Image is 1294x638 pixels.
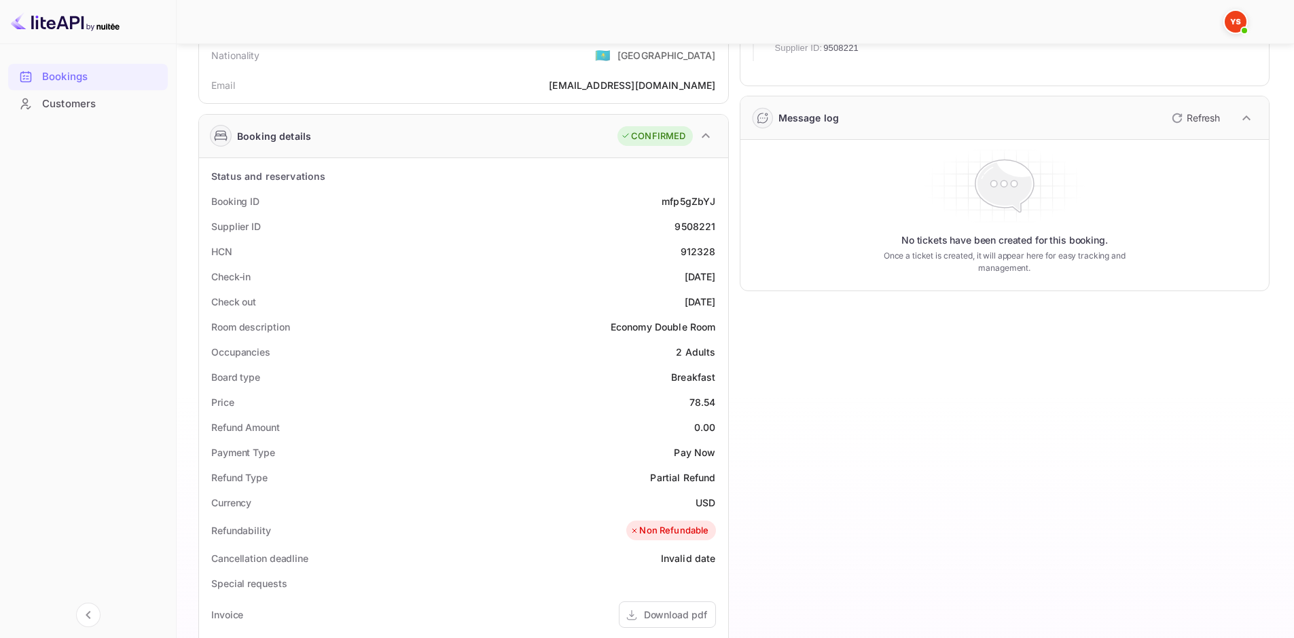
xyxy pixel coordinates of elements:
[11,11,120,33] img: LiteAPI logo
[696,495,715,510] div: USD
[685,269,716,284] div: [DATE]
[617,48,716,62] div: [GEOGRAPHIC_DATA]
[661,551,716,565] div: Invalid date
[211,219,261,233] div: Supplier ID
[211,345,270,359] div: Occupancies
[674,445,715,459] div: Pay Now
[76,603,101,627] button: Collapse navigation
[211,269,251,284] div: Check-in
[237,129,311,143] div: Booking details
[211,523,271,538] div: Refundability
[8,64,168,90] div: Bookings
[211,370,260,384] div: Board type
[211,194,259,208] div: Booking ID
[1187,111,1220,125] p: Refresh
[211,78,235,92] div: Email
[676,345,715,359] div: 2 Adults
[211,470,268,485] div: Refund Type
[650,470,715,485] div: Partial Refund
[8,64,168,89] a: Bookings
[595,43,611,67] span: United States
[681,244,716,259] div: 912328
[8,91,168,116] a: Customers
[778,111,840,125] div: Message log
[644,607,707,622] div: Download pdf
[42,69,161,85] div: Bookings
[694,420,716,434] div: 0.00
[42,96,161,112] div: Customers
[671,370,715,384] div: Breakfast
[901,233,1108,247] p: No tickets have been created for this booking.
[211,395,234,409] div: Price
[1164,107,1225,129] button: Refresh
[211,48,260,62] div: Nationality
[823,41,859,55] span: 9508221
[662,194,715,208] div: mfp5gZbYJ
[549,78,715,92] div: [EMAIL_ADDRESS][DOMAIN_NAME]
[862,250,1147,274] p: Once a ticket is created, it will appear here for easy tracking and management.
[211,320,289,334] div: Room description
[775,41,823,55] span: Supplier ID:
[211,295,256,309] div: Check out
[675,219,715,233] div: 9508221
[1225,11,1246,33] img: Yandex Support
[611,320,716,334] div: Economy Double Room
[211,576,287,590] div: Special requests
[211,420,280,434] div: Refund Amount
[211,169,325,183] div: Status and reservations
[621,130,685,143] div: CONFIRMED
[211,607,243,622] div: Invoice
[8,91,168,117] div: Customers
[685,295,716,309] div: [DATE]
[630,524,708,538] div: Non Refundable
[211,244,232,259] div: HCN
[689,395,716,409] div: 78.54
[211,495,251,510] div: Currency
[211,551,308,565] div: Cancellation deadline
[211,445,275,459] div: Payment Type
